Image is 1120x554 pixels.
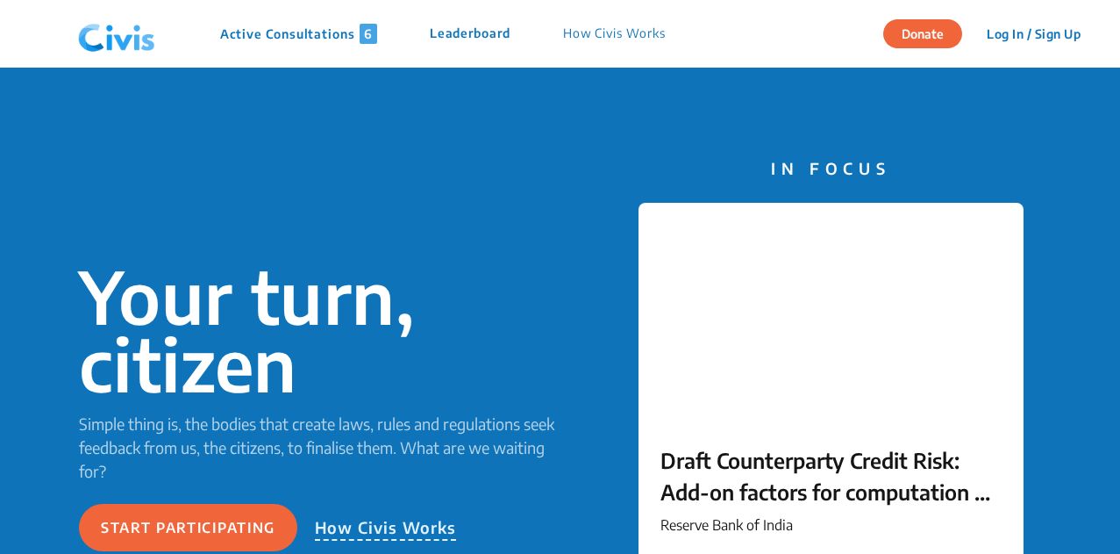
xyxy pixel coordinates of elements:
p: Simple thing is, the bodies that create laws, rules and regulations seek feedback from us, the ci... [79,412,560,483]
img: navlogo.png [71,8,162,61]
p: Reserve Bank of India [660,514,1002,536]
p: Draft Counterparty Credit Risk: Add-on factors for computation of Potential Future Exposure - Rev... [660,444,1002,507]
p: IN FOCUS [638,156,1024,180]
p: Active Consultations [220,24,377,44]
button: Log In / Sign Up [975,20,1092,47]
button: Start participating [79,504,297,551]
p: Your turn, citizen [79,263,560,398]
span: 6 [360,24,377,44]
a: Donate [883,24,975,41]
p: How Civis Works [563,24,666,44]
button: Donate [883,19,962,48]
p: Leaderboard [430,24,510,44]
p: How Civis Works [315,515,457,541]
